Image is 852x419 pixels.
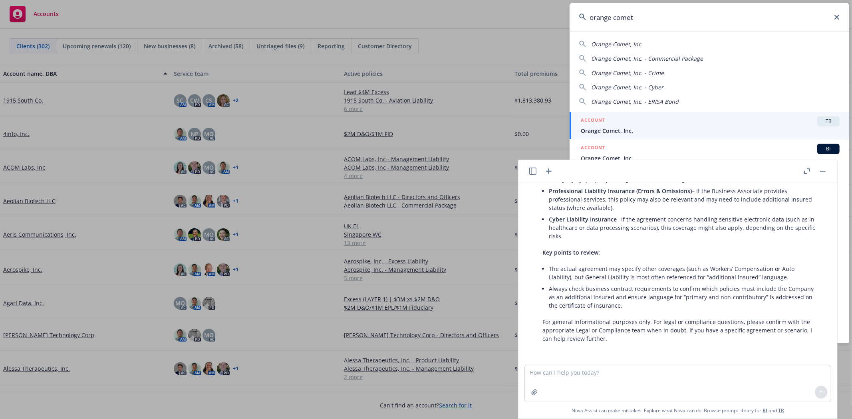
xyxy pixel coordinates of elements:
[549,187,692,195] span: Professional Liability Insurance (Errors & Omissions)
[763,407,767,414] a: BI
[549,263,820,283] li: The actual agreement may specify other coverages (such as Workers’ Compensation or Auto Liability...
[581,116,605,126] h5: ACCOUNT
[820,145,836,152] span: BI
[549,185,820,213] li: – If the Business Associate provides professional services, this policy may also be relevant and ...
[570,112,849,139] a: ACCOUNTTROrange Comet, Inc.
[591,69,664,77] span: Orange Comet, Inc. - Crime
[591,40,643,48] span: Orange Comet, Inc.
[778,407,784,414] a: TR
[542,249,600,256] span: Key points to review:
[542,318,820,343] p: For general informational purposes only. For legal or compliance questions, please confirm with t...
[549,215,617,223] span: Cyber Liability Insurance
[570,3,849,32] input: Search...
[581,126,840,135] span: Orange Comet, Inc.
[591,98,679,105] span: Orange Comet, Inc. - ERISA Bond
[570,139,849,167] a: ACCOUNTBIOrange Comet, Inc.
[820,118,836,125] span: TR
[572,402,784,419] span: Nova Assist can make mistakes. Explore what Nova can do: Browse prompt library for and
[581,144,605,153] h5: ACCOUNT
[591,55,703,62] span: Orange Comet, Inc. - Commercial Package
[581,154,840,162] span: Orange Comet, Inc.
[591,83,663,91] span: Orange Comet, Inc. - Cyber
[549,213,820,242] li: – If the agreement concerns handling sensitive electronic data (such as in healthcare or data pro...
[549,283,820,311] li: Always check business contract requirements to confirm which policies must include the Company as...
